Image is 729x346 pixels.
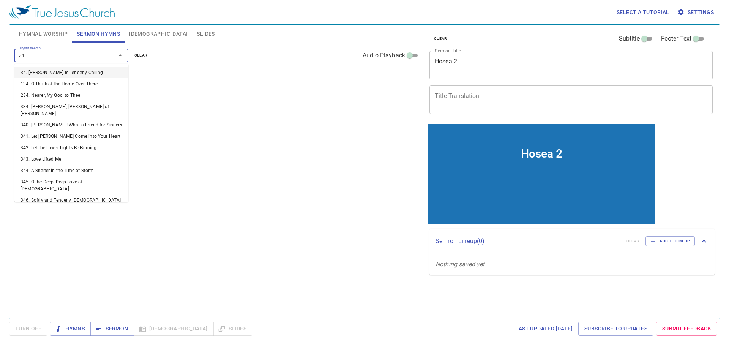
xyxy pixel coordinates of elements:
li: 342. Let the Lower Lights Be Burning [14,142,128,153]
li: 345. O the Deep, Deep Love of [DEMOGRAPHIC_DATA] [14,176,128,194]
span: clear [134,52,148,59]
span: Last updated [DATE] [515,324,573,333]
span: [DEMOGRAPHIC_DATA] [129,29,188,39]
span: Footer Text [661,34,692,43]
li: 341. Let [PERSON_NAME] Come into Your Heart [14,131,128,142]
span: Settings [679,8,714,17]
li: 234. Nearer, My God, to Thee [14,90,128,101]
button: clear [130,51,152,60]
span: Slides [197,29,215,39]
p: Sermon Lineup ( 0 ) [436,237,620,246]
span: Hymnal Worship [19,29,68,39]
button: Add to Lineup [645,236,695,246]
a: Last updated [DATE] [512,322,576,336]
a: Submit Feedback [656,322,717,336]
span: Submit Feedback [662,324,711,333]
li: 34. [PERSON_NAME] Is Tenderly Calling [14,67,128,78]
li: 334. [PERSON_NAME], [PERSON_NAME] of [PERSON_NAME] [14,101,128,119]
button: Select a tutorial [614,5,672,19]
span: Select a tutorial [617,8,669,17]
li: 346. Softly and Tenderly [DEMOGRAPHIC_DATA] Is Calling [14,194,128,213]
span: Subscribe to Updates [584,324,647,333]
a: Subscribe to Updates [578,322,653,336]
li: 134. O Think of the Home Over There [14,78,128,90]
li: 343. Love Lifted Me [14,153,128,165]
button: Sermon [90,322,134,336]
button: Hymns [50,322,91,336]
span: Audio Playback [363,51,405,60]
span: Sermon Hymns [77,29,120,39]
i: Nothing saved yet [436,261,485,268]
img: True Jesus Church [9,5,115,19]
span: Sermon [96,324,128,333]
span: Add to Lineup [650,238,690,245]
button: Close [115,50,126,61]
li: 340. [PERSON_NAME]! What a Friend for Sinners [14,119,128,131]
div: Sermon Lineup(0)clearAdd to Lineup [429,229,715,254]
span: clear [434,35,447,42]
button: clear [429,34,452,43]
iframe: from-child [426,122,657,226]
span: Subtitle [619,34,640,43]
span: Hymns [56,324,85,333]
textarea: Hosea 2 [435,58,707,72]
li: 344. A Shelter in the Time of Storm [14,165,128,176]
button: Settings [675,5,717,19]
